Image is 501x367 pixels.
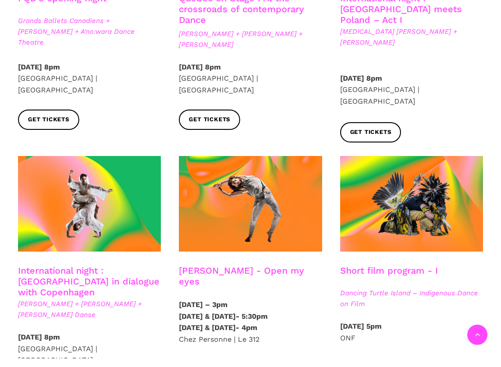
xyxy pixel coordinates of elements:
[179,321,268,329] strong: [DATE] & [DATE]- 5:30pm
[340,274,438,296] h3: Short film program - I
[340,329,483,352] p: ONF
[340,131,401,151] a: Get tickets
[28,124,69,133] span: Get tickets
[340,83,382,91] strong: [DATE] 8pm
[18,118,79,138] a: Get tickets
[189,124,230,133] span: Get tickets
[179,307,322,353] p: Chez Personne | Le 312
[18,24,161,56] span: Grands Ballets Canadiens + [PERSON_NAME] + A'no:wara Dance Theatre
[179,71,221,80] strong: [DATE] 8pm
[340,81,483,116] p: [GEOGRAPHIC_DATA] | [GEOGRAPHIC_DATA]
[179,118,240,138] a: Get tickets
[179,37,322,59] span: [PERSON_NAME] + [PERSON_NAME] + [PERSON_NAME]
[18,341,60,350] strong: [DATE] 8pm
[18,71,60,80] strong: [DATE] 8pm
[179,309,228,317] strong: [DATE] – 3pm
[179,70,322,105] p: [GEOGRAPHIC_DATA] | [GEOGRAPHIC_DATA]
[340,35,483,56] span: [MEDICAL_DATA] [PERSON_NAME] + [PERSON_NAME]
[179,1,304,34] a: Quebec on Stage : At the crossroads of contemporary Dance
[340,330,382,339] strong: [DATE] 5pm
[179,274,304,295] a: [PERSON_NAME] - Open my eyes
[350,136,392,146] span: Get tickets
[340,296,483,318] span: Dancing Turtle Island – Indigenous Dance on Film
[179,332,257,340] strong: [DATE] & [DATE]- 4pm
[18,70,161,105] p: [GEOGRAPHIC_DATA] | [GEOGRAPHIC_DATA]
[18,274,159,306] a: International night : [GEOGRAPHIC_DATA] in dialogue with Copenhagen
[18,307,161,329] span: [PERSON_NAME] + [PERSON_NAME] + [PERSON_NAME] Danse
[18,1,106,12] a: FQD's opening night
[340,1,462,34] a: International night : [GEOGRAPHIC_DATA] meets Poland – Act I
